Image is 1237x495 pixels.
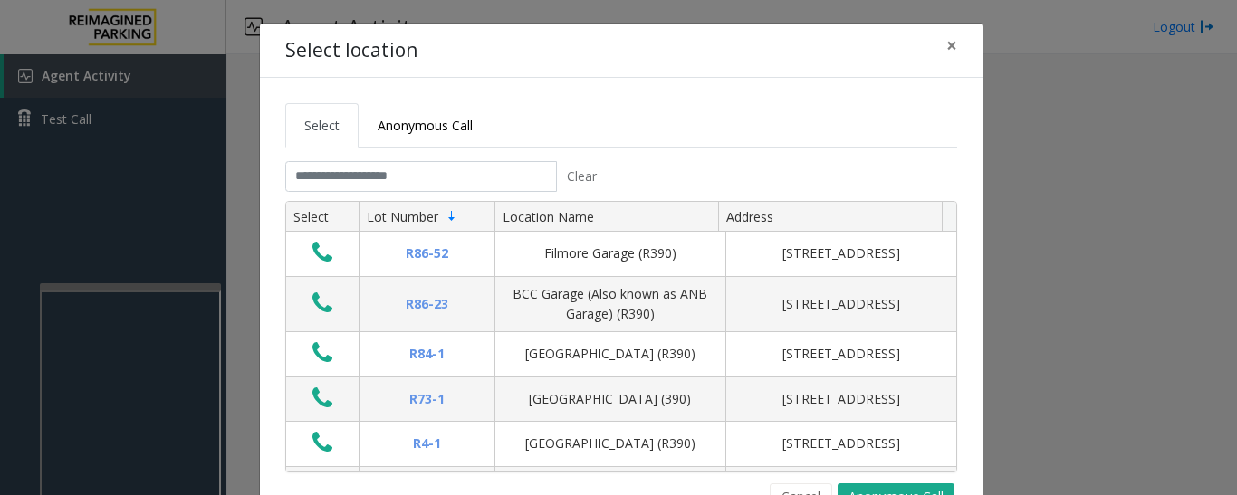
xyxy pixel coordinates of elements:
span: Anonymous Call [378,117,473,134]
span: × [946,33,957,58]
div: [GEOGRAPHIC_DATA] (R390) [506,344,714,364]
div: R86-23 [370,294,484,314]
ul: Tabs [285,103,957,148]
div: [GEOGRAPHIC_DATA] (390) [506,389,714,409]
span: Lot Number [367,208,438,225]
div: [GEOGRAPHIC_DATA] (R390) [506,433,714,453]
span: Address [726,208,773,225]
span: Location Name [503,208,594,225]
div: R84-1 [370,344,484,364]
button: Close [934,24,970,68]
div: Filmore Garage (R390) [506,243,714,263]
div: [STREET_ADDRESS] [737,433,945,453]
div: Data table [286,202,956,471]
div: R73-1 [370,389,484,409]
div: [STREET_ADDRESS] [737,344,945,364]
button: Clear [557,161,608,192]
th: Select [286,202,359,233]
div: [STREET_ADDRESS] [737,294,945,314]
span: Select [304,117,340,134]
div: BCC Garage (Also known as ANB Garage) (R390) [506,284,714,325]
div: R4-1 [370,433,484,453]
div: R86-52 [370,243,484,263]
div: [STREET_ADDRESS] [737,389,945,409]
h4: Select location [285,36,417,65]
div: [STREET_ADDRESS] [737,243,945,263]
span: Sortable [445,209,459,224]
